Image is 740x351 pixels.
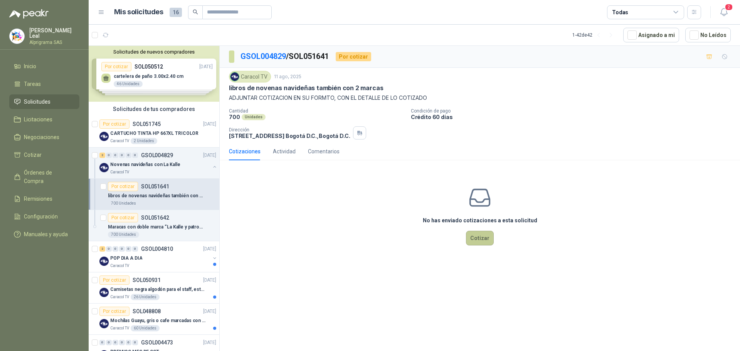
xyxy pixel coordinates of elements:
[110,263,129,269] p: Caracol TV
[99,307,129,316] div: Por cotizar
[29,40,79,45] p: Alprigrama SAS
[99,288,109,297] img: Company Logo
[108,232,139,238] div: 700 Unidades
[113,153,118,158] div: 0
[132,340,138,345] div: 0
[131,325,160,331] div: 60 Unidades
[229,133,350,139] p: [STREET_ADDRESS] Bogotá D.C. , Bogotá D.C.
[133,277,161,283] p: SOL050931
[114,7,163,18] h1: Mis solicitudes
[24,151,42,159] span: Cotizar
[273,147,296,156] div: Actividad
[612,8,628,17] div: Todas
[203,277,216,284] p: [DATE]
[99,119,129,129] div: Por cotizar
[203,121,216,128] p: [DATE]
[108,200,139,207] div: 700 Unidades
[108,223,204,231] p: Maracas con doble marca “La Kalle y patrocinador”
[99,246,105,252] div: 2
[229,114,240,120] p: 700
[99,151,218,175] a: 2 0 0 0 0 0 GSOL004829[DATE] Company LogoNovenas navideñas con La KalleCaracol TV
[9,94,79,109] a: Solicitudes
[99,257,109,266] img: Company Logo
[9,227,79,242] a: Manuales y ayuda
[9,77,79,91] a: Tareas
[9,130,79,144] a: Negociaciones
[110,317,206,324] p: Mochilas Guayu, gris o cafe marcadas con un logo
[623,28,679,42] button: Asignado a mi
[308,147,340,156] div: Comentarios
[89,304,219,335] a: Por cotizarSOL048808[DATE] Company LogoMochilas Guayu, gris o cafe marcadas con un logoCaracol TV...
[106,340,112,345] div: 0
[110,130,198,137] p: CARTUCHO TINTA HP 667XL TRICOLOR
[119,153,125,158] div: 0
[229,94,731,102] p: ADJUNTAR COTIZACION EN SU FORMTO, CON EL DETALLE DE LO COTIZADO
[89,272,219,304] a: Por cotizarSOL050931[DATE] Company LogoCamisetas negra algodón para el staff, estampadas en espal...
[274,73,301,81] p: 11 ago, 2025
[110,161,180,168] p: Novenas navideñas con La Kalle
[9,148,79,162] a: Cotizar
[99,244,218,269] a: 2 0 0 0 0 0 GSOL004810[DATE] Company LogoPOP DIA A DIACaracol TV
[572,29,617,41] div: 1 - 42 de 42
[242,114,266,120] div: Unidades
[466,231,494,245] button: Cotizar
[99,319,109,328] img: Company Logo
[141,215,169,220] p: SOL051642
[24,168,72,185] span: Órdenes de Compra
[725,3,733,11] span: 2
[99,163,109,172] img: Company Logo
[141,246,173,252] p: GSOL004810
[89,179,219,210] a: Por cotizarSOL051641libros de novenas navideñas también con 2 marcas700 Unidades
[99,340,105,345] div: 0
[108,192,204,200] p: libros de novenas navideñas también con 2 marcas
[106,153,112,158] div: 0
[132,153,138,158] div: 0
[24,195,52,203] span: Remisiones
[89,116,219,148] a: Por cotizarSOL051745[DATE] Company LogoCARTUCHO TINTA HP 667XL TRICOLORCaracol TV2 Unidades
[203,339,216,346] p: [DATE]
[110,286,206,293] p: Camisetas negra algodón para el staff, estampadas en espalda y frente con el logo
[110,138,129,144] p: Caracol TV
[133,121,161,127] p: SOL051745
[203,308,216,315] p: [DATE]
[229,108,405,114] p: Cantidad
[119,246,125,252] div: 0
[24,133,59,141] span: Negociaciones
[110,169,129,175] p: Caracol TV
[131,138,157,144] div: 2 Unidades
[9,191,79,206] a: Remisiones
[229,84,383,92] p: libros de novenas navideñas también con 2 marcas
[9,59,79,74] a: Inicio
[113,246,118,252] div: 0
[141,184,169,189] p: SOL051641
[193,9,198,15] span: search
[24,212,58,221] span: Configuración
[9,209,79,224] a: Configuración
[106,246,112,252] div: 0
[203,245,216,253] p: [DATE]
[24,97,50,106] span: Solicitudes
[110,325,129,331] p: Caracol TV
[89,102,219,116] div: Solicitudes de tus compradores
[170,8,182,17] span: 16
[717,5,731,19] button: 2
[108,182,138,191] div: Por cotizar
[141,153,173,158] p: GSOL004829
[29,28,79,39] p: [PERSON_NAME] Leal
[9,112,79,127] a: Licitaciones
[10,29,24,44] img: Company Logo
[99,132,109,141] img: Company Logo
[133,309,161,314] p: SOL048808
[9,165,79,188] a: Órdenes de Compra
[119,340,125,345] div: 0
[110,294,129,300] p: Caracol TV
[131,294,160,300] div: 26 Unidades
[336,52,371,61] div: Por cotizar
[423,216,537,225] h3: No has enviado cotizaciones a esta solicitud
[110,255,142,262] p: POP DIA A DIA
[229,127,350,133] p: Dirección
[230,72,239,81] img: Company Logo
[240,52,286,61] a: GSOL004829
[24,80,41,88] span: Tareas
[113,340,118,345] div: 0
